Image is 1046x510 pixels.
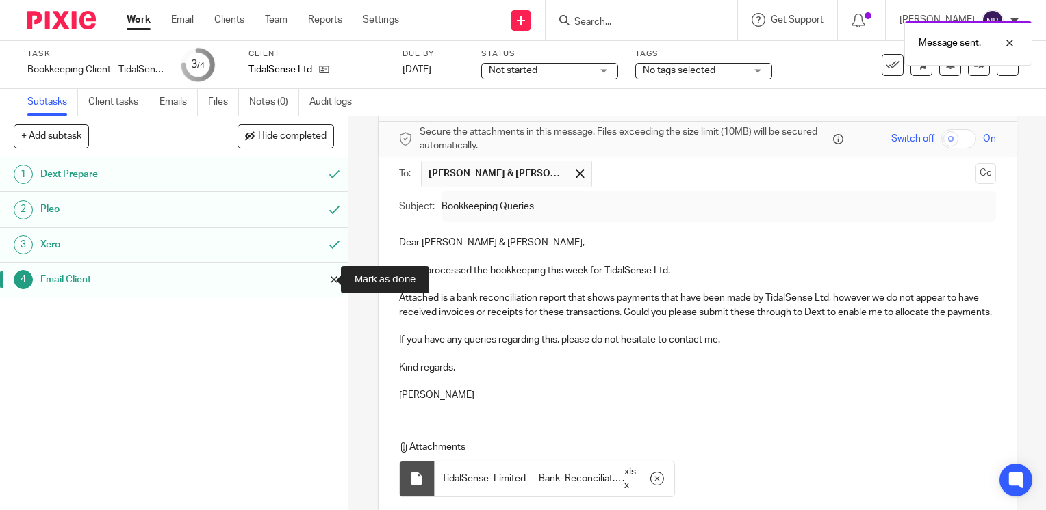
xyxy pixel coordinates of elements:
button: Cc [975,163,996,184]
div: 2 [14,200,33,219]
button: Hide completed [238,124,334,148]
div: 4 [14,270,33,289]
label: Subject: [399,200,435,213]
p: If you have any queries regarding this, please do not hesitate to contact me. [399,333,996,347]
div: Bookkeeping Client - TidalSense Ltd [27,63,164,77]
p: Dear [PERSON_NAME] & [PERSON_NAME], [399,236,996,250]
a: Settings [363,13,399,27]
div: 3 [191,57,205,72]
a: Client tasks [88,89,149,116]
p: TidalSense Ltd [248,63,312,77]
a: Clients [214,13,244,27]
p: I have processed the bookkeeping this week for TidalSense Ltd. [399,264,996,278]
span: On [983,132,996,146]
label: To: [399,167,414,180]
a: Reports [308,13,342,27]
small: /4 [197,62,205,69]
span: [PERSON_NAME] & [PERSON_NAME] Email [429,167,565,180]
span: Not started [489,66,537,75]
a: Subtasks [27,89,78,116]
img: Pixie [27,11,96,29]
div: 3 [14,235,33,254]
div: 1 [14,165,33,184]
span: xlsx [624,465,640,493]
p: Attached is a bank reconciliation report that shows payments that have been made by TidalSense Lt... [399,291,996,319]
span: TidalSense_Limited_-_Bank_Reconciliation - [DATE] [442,472,622,485]
span: Secure the attachments in this message. Files exceeding the size limit (10MB) will be secured aut... [420,125,830,153]
p: Kind regards, [399,361,996,375]
span: No tags selected [643,66,715,75]
label: Due by [403,49,464,59]
span: Switch off [891,132,934,146]
h1: Email Client [40,269,218,290]
span: Hide completed [258,131,327,142]
a: Email [171,13,194,27]
span: [DATE] [403,65,431,75]
a: Notes (0) [249,89,299,116]
p: [PERSON_NAME] [399,388,996,402]
p: Attachments [399,440,984,454]
h1: Pleo [40,199,218,219]
p: Message sent. [919,36,981,50]
a: Audit logs [309,89,362,116]
img: svg%3E [982,10,1004,31]
a: Files [208,89,239,116]
h1: Dext Prepare [40,164,218,185]
a: Team [265,13,288,27]
div: . [435,461,674,496]
label: Task [27,49,164,59]
label: Client [248,49,385,59]
a: Work [127,13,151,27]
a: Emails [160,89,198,116]
label: Status [481,49,618,59]
button: + Add subtask [14,124,89,148]
h1: Xero [40,234,218,255]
